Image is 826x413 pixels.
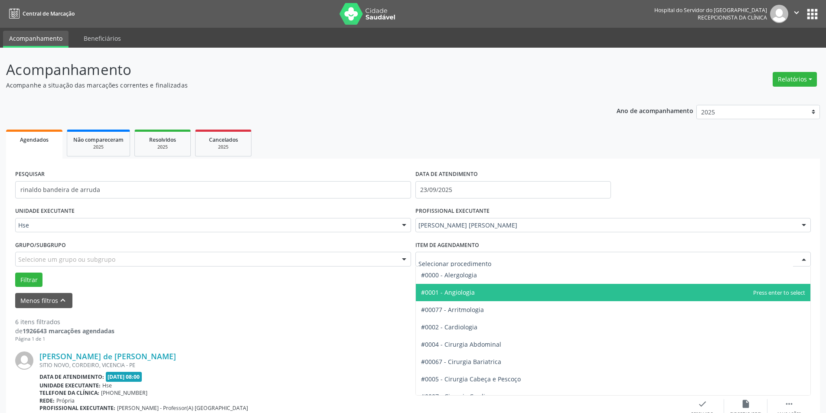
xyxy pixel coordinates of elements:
span: [DATE] 08:00 [106,372,142,382]
span: Hse [102,382,112,389]
span: #0000 - Alergologia [421,271,477,279]
span: #0002 - Cardiologia [421,323,477,331]
button: Relatórios [773,72,817,87]
span: [PHONE_NUMBER] [101,389,147,397]
button: Filtrar [15,273,42,287]
span: Agendados [20,136,49,143]
span: Recepcionista da clínica [698,14,767,21]
span: Não compareceram [73,136,124,143]
b: Unidade executante: [39,382,101,389]
a: Beneficiários [78,31,127,46]
label: Grupo/Subgrupo [15,238,66,252]
p: Acompanhe a situação das marcações correntes e finalizadas [6,81,576,90]
span: Hse [18,221,393,230]
p: Acompanhamento [6,59,576,81]
span: Central de Marcação [23,10,75,17]
i:  [784,399,794,409]
a: [PERSON_NAME] de [PERSON_NAME] [39,351,176,361]
span: [PERSON_NAME] - Professor(A) [GEOGRAPHIC_DATA] [117,404,248,412]
strong: 1926643 marcações agendadas [23,327,114,335]
a: Acompanhamento [3,31,69,48]
div: 2025 [202,144,245,150]
span: [PERSON_NAME] [PERSON_NAME] [418,221,793,230]
span: #0007 - Cirurgia Cardiaca [421,392,495,400]
input: Selecionar procedimento [418,255,793,272]
i: insert_drive_file [741,399,751,409]
div: 2025 [73,144,124,150]
button: Menos filtroskeyboard_arrow_up [15,293,72,308]
div: 2025 [141,144,184,150]
span: #0001 - Angiologia [421,288,475,296]
img: img [770,5,788,23]
input: Nome, código do beneficiário ou CPF [15,181,411,198]
b: Rede: [39,397,55,404]
span: Resolvidos [149,136,176,143]
button:  [788,5,805,23]
span: Selecione um grupo ou subgrupo [18,255,115,264]
div: de [15,326,114,335]
div: 6 itens filtrados [15,317,114,326]
span: #00077 - Arritmologia [421,306,484,314]
i: keyboard_arrow_up [58,296,68,305]
span: #0004 - Cirurgia Abdominal [421,340,501,348]
div: Hospital do Servidor do [GEOGRAPHIC_DATA] [654,7,767,14]
span: Cancelados [209,136,238,143]
p: Ano de acompanhamento [617,105,693,116]
span: #00067 - Cirurgia Bariatrica [421,358,501,366]
input: Selecione um intervalo [415,181,611,198]
span: Própria [56,397,75,404]
button: apps [805,7,820,22]
b: Profissional executante: [39,404,115,412]
span: #0005 - Cirurgia Cabeça e Pescoço [421,375,521,383]
label: PROFISSIONAL EXECUTANTE [415,205,490,218]
i:  [792,8,801,17]
div: SITIO NOVO, CORDEIRO, VICENCIA - PE [39,361,681,369]
b: Telefone da clínica: [39,389,99,397]
img: img [15,351,33,370]
label: Item de agendamento [415,238,479,252]
b: Data de atendimento: [39,373,104,380]
label: DATA DE ATENDIMENTO [415,168,478,181]
label: UNIDADE EXECUTANTE [15,205,75,218]
div: Página 1 de 1 [15,335,114,343]
label: PESQUISAR [15,168,45,181]
i: check [698,399,707,409]
a: Central de Marcação [6,7,75,21]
